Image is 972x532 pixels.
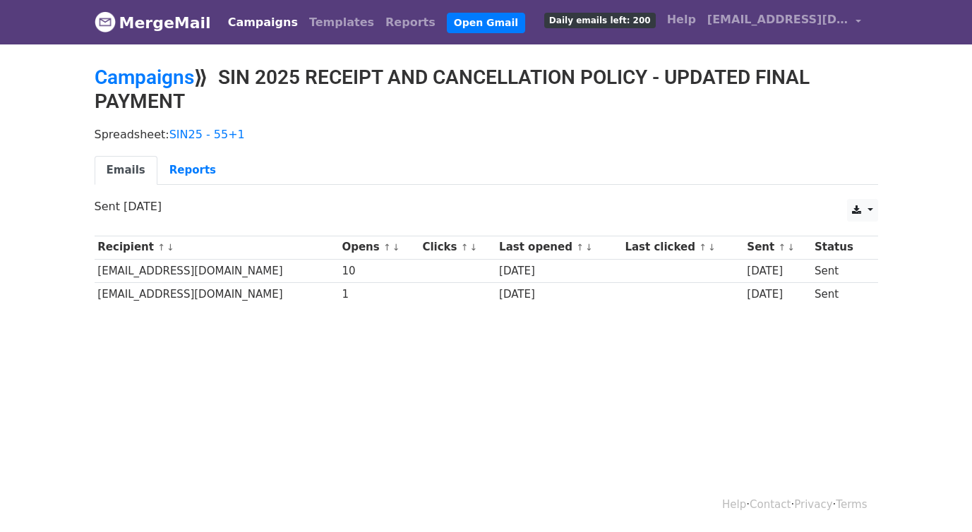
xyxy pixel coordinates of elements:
[794,498,832,511] a: Privacy
[811,236,869,259] th: Status
[661,6,702,34] a: Help
[787,242,795,253] a: ↓
[95,156,157,185] a: Emails
[470,242,478,253] a: ↓
[499,286,618,303] div: [DATE]
[778,242,786,253] a: ↑
[95,66,194,89] a: Campaigns
[708,242,716,253] a: ↓
[811,282,869,306] td: Sent
[169,128,245,141] a: SIN25 - 55+1
[95,127,878,142] p: Spreadsheet:
[222,8,304,37] a: Campaigns
[544,13,656,28] span: Daily emails left: 200
[622,236,744,259] th: Last clicked
[836,498,867,511] a: Terms
[811,259,869,282] td: Sent
[447,13,525,33] a: Open Gmail
[496,236,621,259] th: Last opened
[339,236,419,259] th: Opens
[747,263,808,279] div: [DATE]
[539,6,661,34] a: Daily emails left: 200
[95,199,878,214] p: Sent [DATE]
[157,242,165,253] a: ↑
[750,498,791,511] a: Contact
[95,259,339,282] td: [EMAIL_ADDRESS][DOMAIN_NAME]
[585,242,593,253] a: ↓
[95,11,116,32] img: MergeMail logo
[461,242,469,253] a: ↑
[95,236,339,259] th: Recipient
[419,236,496,259] th: Clicks
[744,236,812,259] th: Sent
[342,286,415,303] div: 1
[722,498,746,511] a: Help
[157,156,228,185] a: Reports
[707,11,848,28] span: [EMAIL_ADDRESS][DOMAIN_NAME]
[380,8,441,37] a: Reports
[304,8,380,37] a: Templates
[342,263,415,279] div: 10
[499,263,618,279] div: [DATE]
[702,6,867,39] a: [EMAIL_ADDRESS][DOMAIN_NAME]
[383,242,391,253] a: ↑
[747,286,808,303] div: [DATE]
[95,66,878,113] h2: ⟫ SIN 2025 RECEIPT AND CANCELLATION POLICY - UPDATED FINAL PAYMENT
[392,242,400,253] a: ↓
[699,242,707,253] a: ↑
[167,242,174,253] a: ↓
[576,242,584,253] a: ↑
[95,8,211,37] a: MergeMail
[95,282,339,306] td: [EMAIL_ADDRESS][DOMAIN_NAME]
